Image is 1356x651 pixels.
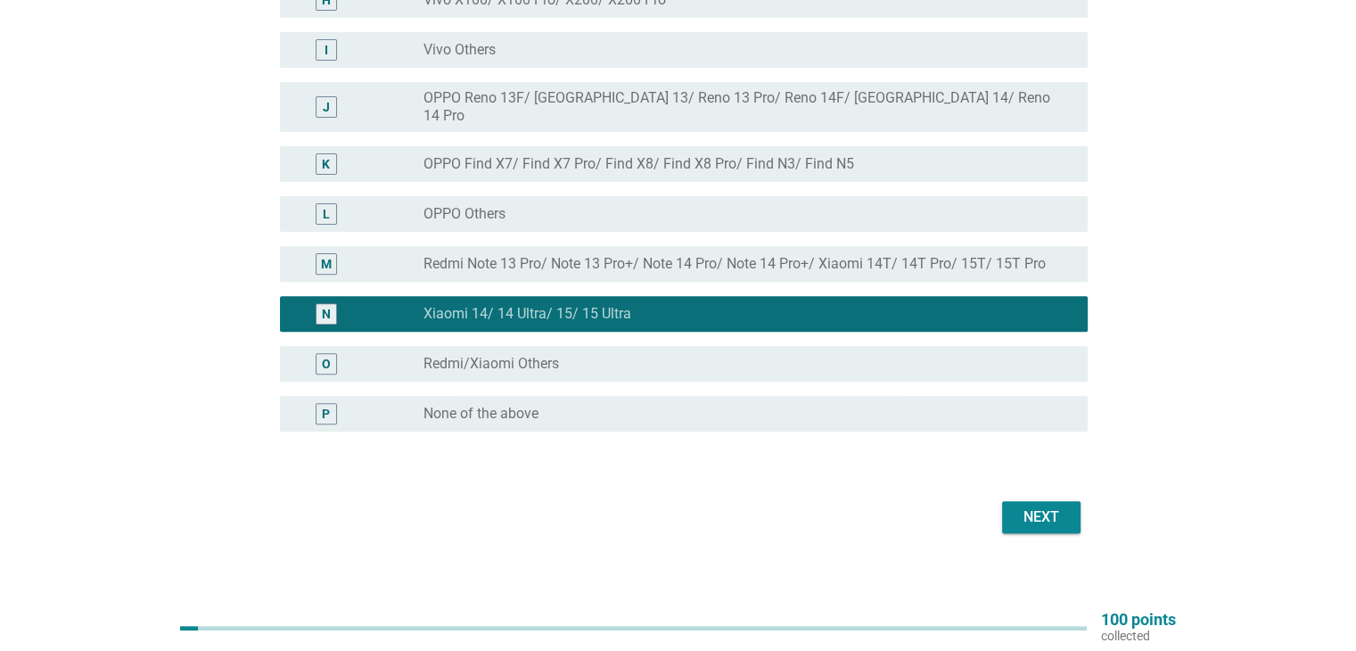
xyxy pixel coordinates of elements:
[322,405,330,424] div: P
[322,155,330,174] div: K
[423,155,854,173] label: OPPO Find X7/ Find X7 Pro/ Find X8/ Find X8 Pro/ Find N3/ Find N5
[321,255,332,274] div: M
[322,355,331,374] div: O
[423,89,1058,125] label: OPPO Reno 13F/ [GEOGRAPHIC_DATA] 13/ Reno 13 Pro/ Reno 14F/ [GEOGRAPHIC_DATA] 14/ Reno 14 Pro
[423,405,538,423] label: None of the above
[423,355,559,373] label: Redmi/Xiaomi Others
[1002,501,1081,533] button: Next
[1016,507,1066,528] div: Next
[323,205,330,224] div: L
[325,41,328,60] div: I
[323,98,330,117] div: J
[423,205,505,223] label: OPPO Others
[1101,612,1176,628] p: 100 points
[1101,628,1176,644] p: collected
[423,255,1046,273] label: Redmi Note 13 Pro/ Note 13 Pro+/ Note 14 Pro/ Note 14 Pro+/ Xiaomi 14T/ 14T Pro/ 15T/ 15T Pro
[423,41,496,59] label: Vivo Others
[322,305,331,324] div: N
[423,305,631,323] label: Xiaomi 14/ 14 Ultra/ 15/ 15 Ultra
